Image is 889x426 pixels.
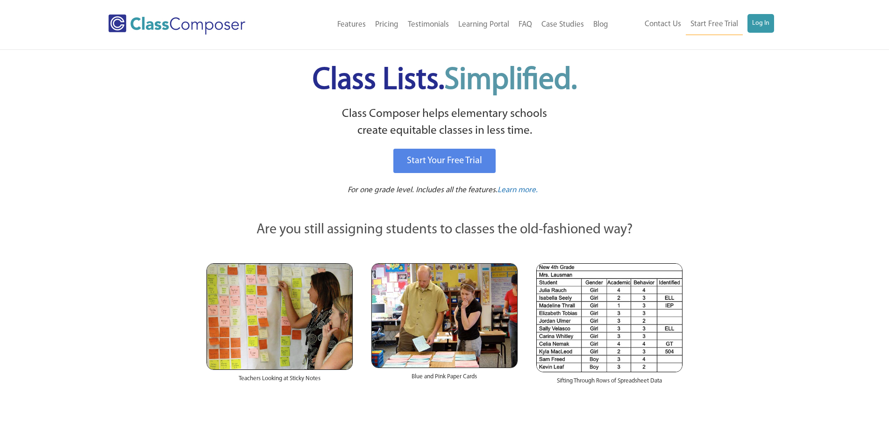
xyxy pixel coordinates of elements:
p: Are you still assigning students to classes the old-fashioned way? [206,220,683,240]
a: Learning Portal [454,14,514,35]
a: Case Studies [537,14,589,35]
span: Learn more. [498,186,538,194]
a: Start Your Free Trial [393,149,496,173]
p: Class Composer helps elementary schools create equitable classes in less time. [205,106,684,140]
img: Class Composer [108,14,245,35]
a: FAQ [514,14,537,35]
nav: Header Menu [613,14,774,35]
a: Pricing [370,14,403,35]
a: Log In [747,14,774,33]
img: Blue and Pink Paper Cards [371,263,518,368]
a: Contact Us [640,14,686,35]
div: Blue and Pink Paper Cards [371,368,518,390]
div: Teachers Looking at Sticky Notes [206,370,353,392]
nav: Header Menu [284,14,613,35]
span: For one grade level. Includes all the features. [348,186,498,194]
a: Start Free Trial [686,14,743,35]
a: Testimonials [403,14,454,35]
span: Class Lists. [313,65,577,96]
a: Blog [589,14,613,35]
a: Features [333,14,370,35]
span: Start Your Free Trial [407,156,482,166]
span: Simplified. [444,65,577,96]
div: Sifting Through Rows of Spreadsheet Data [536,372,683,395]
img: Spreadsheets [536,263,683,372]
a: Learn more. [498,185,538,196]
img: Teachers Looking at Sticky Notes [206,263,353,370]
